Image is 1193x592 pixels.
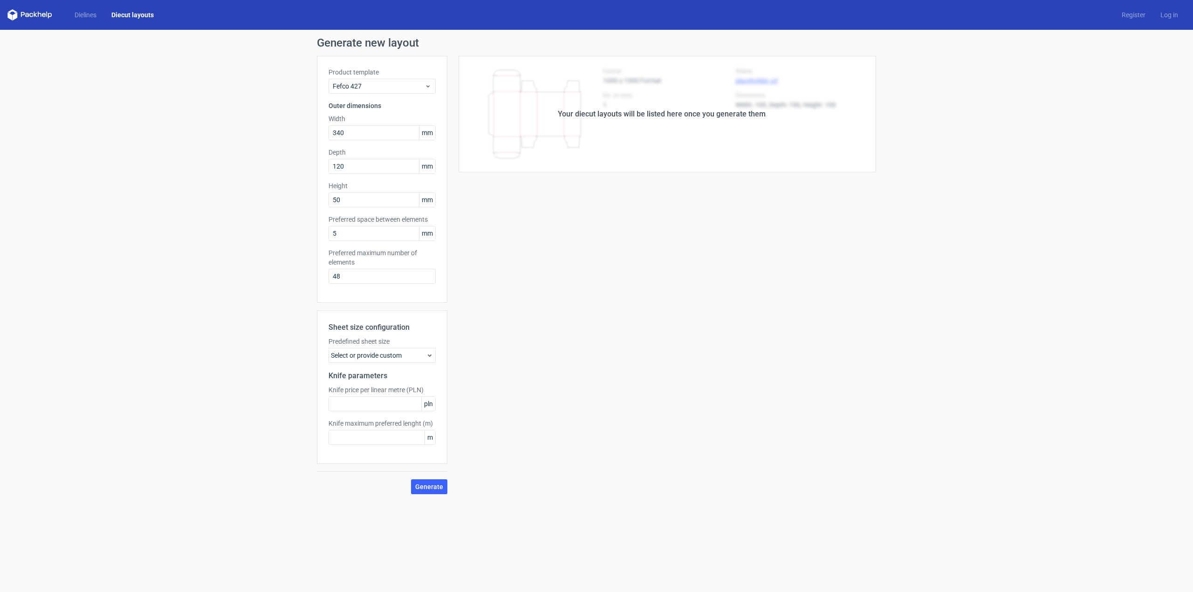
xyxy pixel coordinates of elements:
[329,370,436,381] h2: Knife parameters
[329,148,436,157] label: Depth
[329,348,436,363] div: Select or provide custom
[329,114,436,123] label: Width
[329,248,436,267] label: Preferred maximum number of elements
[411,479,447,494] button: Generate
[419,159,435,173] span: mm
[558,109,766,120] div: Your diecut layouts will be listed here once you generate them
[419,193,435,207] span: mm
[425,430,435,444] span: m
[67,10,104,20] a: Dielines
[415,483,443,490] span: Generate
[329,215,436,224] label: Preferred space between elements
[329,68,436,77] label: Product template
[329,181,436,191] label: Height
[329,101,436,110] h3: Outer dimensions
[421,397,435,411] span: pln
[419,226,435,240] span: mm
[419,126,435,140] span: mm
[1153,10,1186,20] a: Log in
[333,82,425,91] span: Fefco 427
[1114,10,1153,20] a: Register
[329,419,436,428] label: Knife maximum preferred lenght (m)
[329,385,436,395] label: Knife price per linear metre (PLN)
[104,10,161,20] a: Diecut layouts
[317,37,876,48] h1: Generate new layout
[329,322,436,333] h2: Sheet size configuration
[329,337,436,346] label: Predefined sheet size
